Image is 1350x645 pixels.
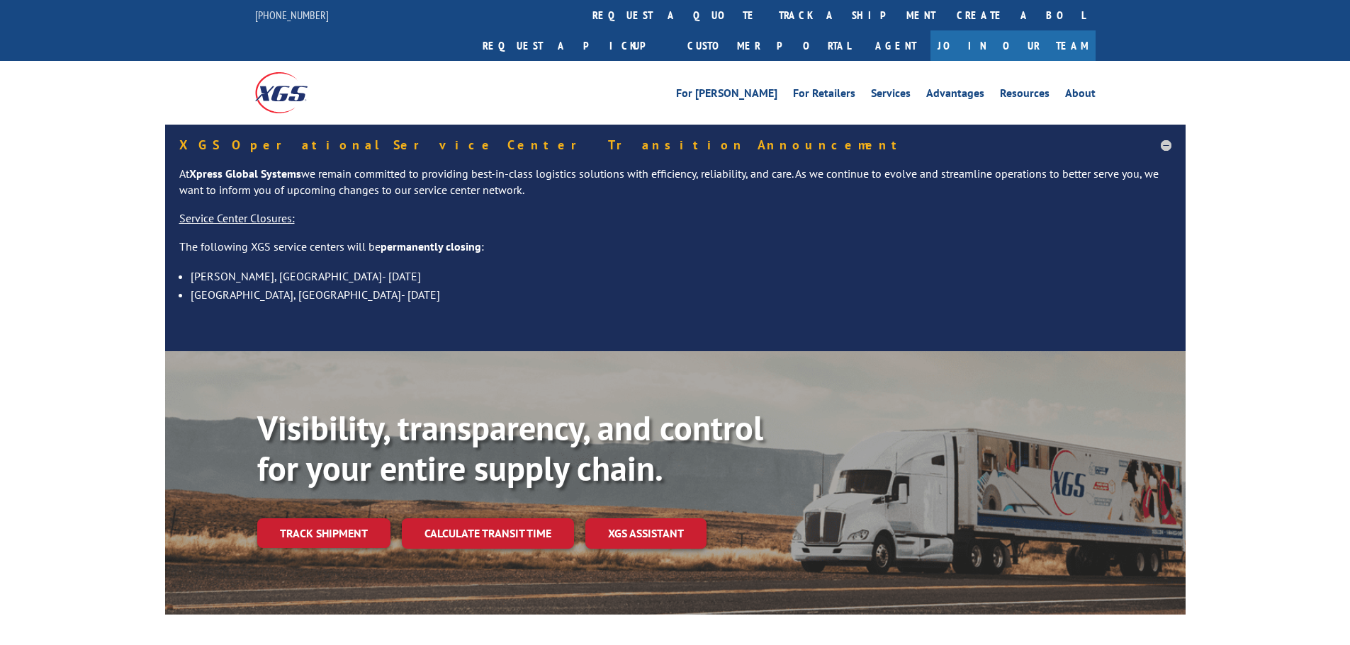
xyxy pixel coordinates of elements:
p: The following XGS service centers will be : [179,239,1171,267]
h5: XGS Operational Service Center Transition Announcement [179,139,1171,152]
b: Visibility, transparency, and control for your entire supply chain. [257,406,763,491]
p: At we remain committed to providing best-in-class logistics solutions with efficiency, reliabilit... [179,166,1171,211]
a: Customer Portal [677,30,861,61]
strong: permanently closing [381,239,481,253]
a: Services [871,88,911,103]
a: Advantages [926,88,984,103]
li: [PERSON_NAME], [GEOGRAPHIC_DATA]- [DATE] [191,267,1171,285]
a: Track shipment [257,518,390,548]
strong: Xpress Global Systems [189,166,301,181]
a: Agent [861,30,930,61]
a: Calculate transit time [402,518,574,549]
a: [PHONE_NUMBER] [255,8,329,22]
a: About [1065,88,1096,103]
a: For [PERSON_NAME] [676,88,777,103]
a: For Retailers [793,88,855,103]
a: Join Our Team [930,30,1096,61]
a: Resources [1000,88,1050,103]
li: [GEOGRAPHIC_DATA], [GEOGRAPHIC_DATA]- [DATE] [191,285,1171,304]
u: Service Center Closures: [179,211,295,225]
a: Request a pickup [472,30,677,61]
a: XGS ASSISTANT [585,518,707,549]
